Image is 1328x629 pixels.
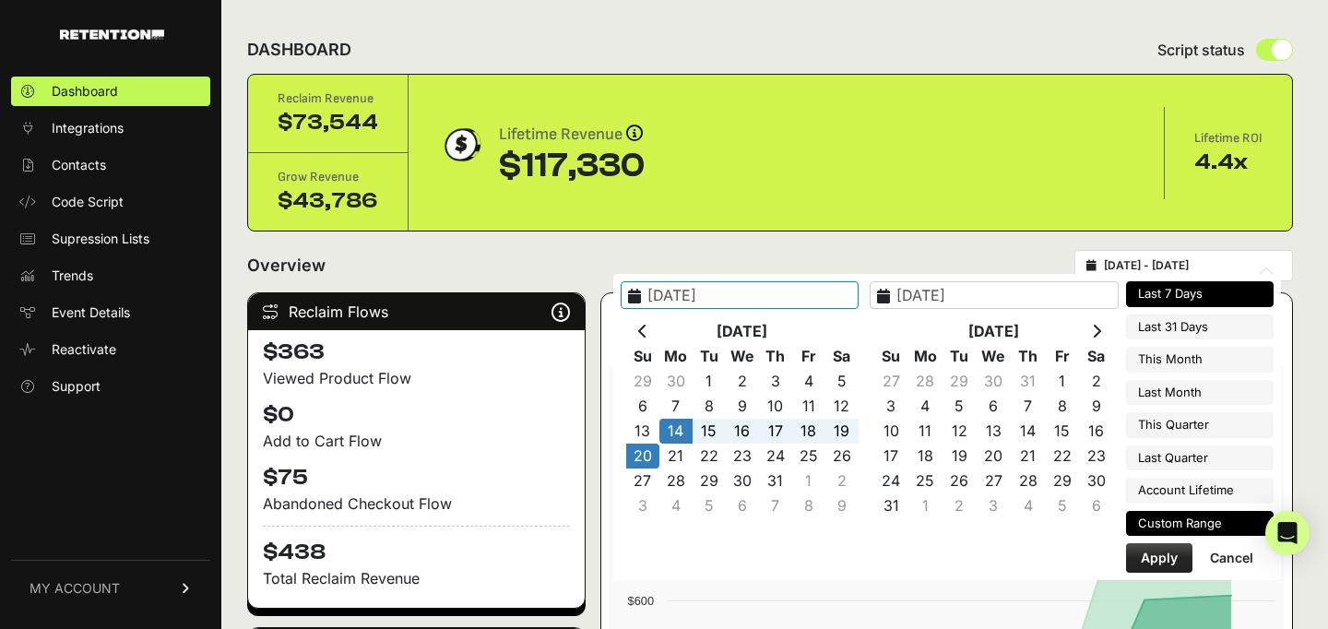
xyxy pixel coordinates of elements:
[1265,511,1310,555] div: Open Intercom Messenger
[499,122,645,148] div: Lifetime Revenue
[825,419,859,444] td: 19
[825,444,859,469] td: 26
[30,579,120,598] span: MY ACCOUNT
[1126,478,1274,504] li: Account Lifetime
[1194,129,1263,148] div: Lifetime ROI
[943,444,977,469] td: 19
[726,469,759,493] td: 30
[52,156,106,174] span: Contacts
[1079,444,1113,469] td: 23
[52,340,116,359] span: Reactivate
[1045,444,1079,469] td: 22
[1195,543,1268,573] button: Cancel
[659,493,693,518] td: 4
[759,419,792,444] td: 17
[825,493,859,518] td: 9
[943,493,977,518] td: 2
[1126,314,1274,340] li: Last 31 Days
[659,319,825,344] th: [DATE]
[11,150,210,180] a: Contacts
[1126,511,1274,537] li: Custom Range
[438,122,484,168] img: dollar-coin-05c43ed7efb7bc0c12610022525b4bbbb207c7efeef5aecc26f025e68dcafac9.png
[1079,394,1113,419] td: 9
[263,526,570,567] h4: $438
[52,119,124,137] span: Integrations
[11,113,210,143] a: Integrations
[977,493,1011,518] td: 3
[825,369,859,394] td: 5
[1126,347,1274,373] li: This Month
[693,469,726,493] td: 29
[726,444,759,469] td: 23
[626,469,659,493] td: 27
[908,344,943,369] th: Mo
[726,419,759,444] td: 16
[726,369,759,394] td: 2
[659,444,693,469] td: 21
[1011,344,1045,369] th: Th
[263,430,570,452] div: Add to Cart Flow
[278,186,378,216] div: $43,786
[977,394,1011,419] td: 6
[1079,469,1113,493] td: 30
[52,303,130,322] span: Event Details
[263,463,570,493] h4: $75
[908,319,1080,344] th: [DATE]
[659,419,693,444] td: 14
[626,444,659,469] td: 20
[693,419,726,444] td: 15
[626,344,659,369] th: Su
[693,493,726,518] td: 5
[759,394,792,419] td: 10
[263,493,570,515] div: Abandoned Checkout Flow
[1126,543,1192,573] button: Apply
[693,344,726,369] th: Tu
[792,394,825,419] td: 11
[943,394,977,419] td: 5
[1079,369,1113,394] td: 2
[1045,469,1079,493] td: 29
[1126,412,1274,438] li: This Quarter
[628,594,654,608] text: $600
[693,444,726,469] td: 22
[759,369,792,394] td: 3
[792,344,825,369] th: Fr
[977,344,1011,369] th: We
[759,469,792,493] td: 31
[874,469,908,493] td: 24
[759,444,792,469] td: 24
[874,369,908,394] td: 27
[263,338,570,367] h4: $363
[626,369,659,394] td: 29
[248,293,585,330] div: Reclaim Flows
[1126,281,1274,307] li: Last 7 Days
[874,419,908,444] td: 10
[1194,148,1263,177] div: 4.4x
[52,193,124,211] span: Code Script
[726,344,759,369] th: We
[1126,445,1274,471] li: Last Quarter
[11,560,210,616] a: MY ACCOUNT
[626,493,659,518] td: 3
[943,344,977,369] th: Tu
[247,37,351,63] h2: DASHBOARD
[908,469,943,493] td: 25
[792,444,825,469] td: 25
[1011,394,1045,419] td: 7
[278,168,378,186] div: Grow Revenue
[759,344,792,369] th: Th
[1045,344,1079,369] th: Fr
[825,344,859,369] th: Sa
[825,469,859,493] td: 2
[1045,369,1079,394] td: 1
[1045,394,1079,419] td: 8
[263,400,570,430] h4: $0
[1157,39,1245,61] span: Script status
[52,82,118,101] span: Dashboard
[1011,369,1045,394] td: 31
[626,394,659,419] td: 6
[943,419,977,444] td: 12
[977,469,1011,493] td: 27
[726,493,759,518] td: 6
[1126,380,1274,406] li: Last Month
